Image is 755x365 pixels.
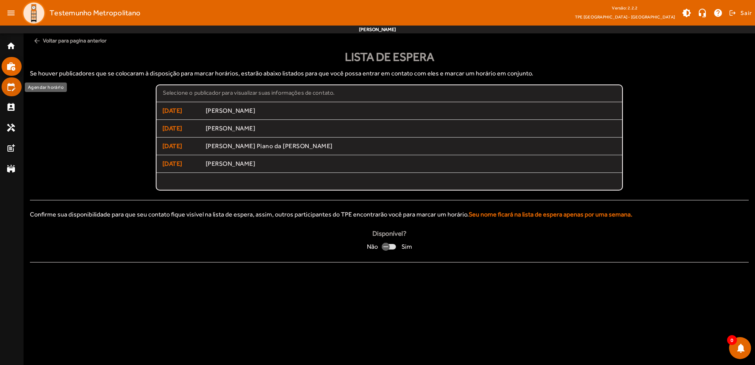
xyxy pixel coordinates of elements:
mat-icon: home [6,41,16,51]
span: TPE [GEOGRAPHIC_DATA] - [GEOGRAPHIC_DATA] [575,13,675,21]
span: [PERSON_NAME] [206,125,616,133]
div: Lista de espera [30,48,749,66]
mat-icon: handyman [6,123,16,132]
mat-icon: stadium [6,164,16,173]
span: [DATE] [162,159,200,169]
mat-icon: edit_calendar [6,82,16,92]
div: Versão: 2.2.2 [575,3,675,13]
mat-icon: arrow_back [33,37,41,45]
div: Selecione o publicador para visualizar suas informações de contato. [163,88,616,97]
span: Não [367,242,378,251]
span: [PERSON_NAME] [206,107,616,115]
span: [DATE] [162,106,200,116]
span: Sair [740,7,752,19]
span: [PERSON_NAME] [206,160,616,168]
mat-icon: perm_contact_calendar [6,103,16,112]
button: Sair [728,7,752,19]
a: Testemunho Metropolitano [19,1,140,25]
span: [DATE] [162,124,200,133]
mat-icon: work_history [6,62,16,71]
strong: Seu nome ficará na lista de espera apenas por uma semana. [469,211,632,218]
span: [DATE] [162,141,200,151]
strong: Disponível? [372,229,407,239]
span: [PERSON_NAME] Piano da [PERSON_NAME] [206,142,616,150]
span: Testemunho Metropolitano [50,7,140,19]
div: Agendar horário [25,83,67,92]
span: Sim [401,242,412,251]
div: Confirme sua disponibilidade para que seu contato fique visível na lista de espera, assim, outros... [30,210,749,219]
img: Logo TPE [22,1,46,25]
span: Voltar para pagina anterior [30,33,749,48]
p: Se houver publicadores que se colocaram à disposição para marcar horários, estarão abaixo listado... [30,69,749,78]
mat-icon: post_add [6,143,16,153]
mat-icon: menu [3,5,19,21]
span: 0 [727,335,737,345]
